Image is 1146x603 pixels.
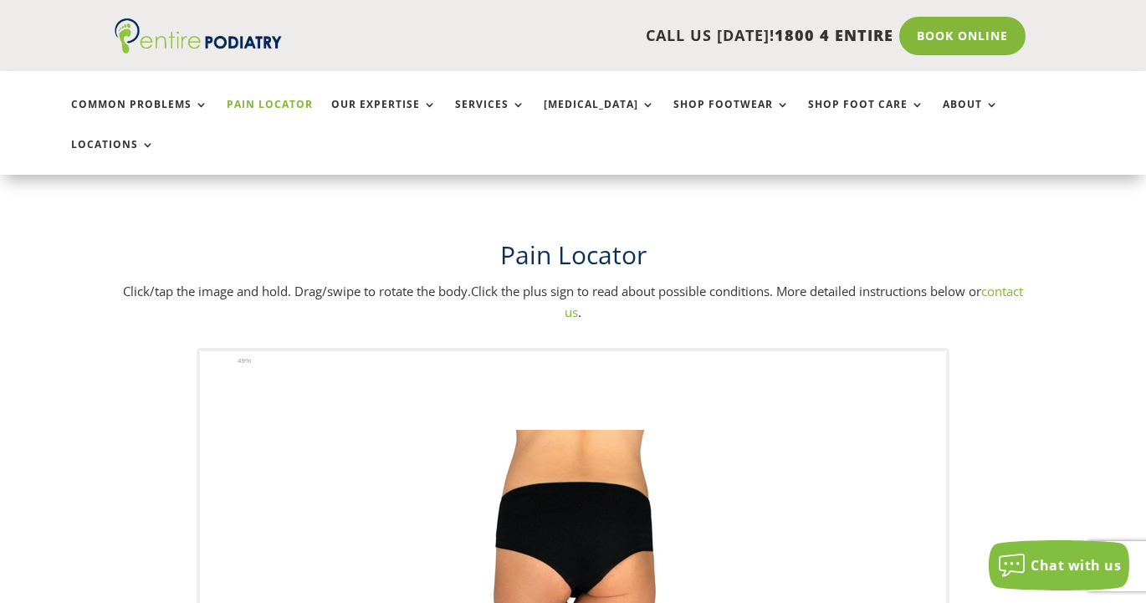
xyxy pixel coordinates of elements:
[775,25,893,45] span: 1800 4 ENTIRE
[1031,556,1121,575] span: Chat with us
[238,355,258,368] span: 49%
[989,540,1129,590] button: Chat with us
[471,283,1023,321] span: Click the plus sign to read about possible conditions. More detailed instructions below or .
[544,99,655,135] a: [MEDICAL_DATA]
[324,25,893,47] p: CALL US [DATE]!
[71,99,208,135] a: Common Problems
[115,238,1031,281] h1: Pain Locator
[331,99,437,135] a: Our Expertise
[115,18,282,54] img: logo (1)
[943,99,999,135] a: About
[899,17,1026,55] a: Book Online
[673,99,790,135] a: Shop Footwear
[123,283,471,299] span: Click/tap the image and hold. Drag/swipe to rotate the body.
[455,99,525,135] a: Services
[227,99,313,135] a: Pain Locator
[115,40,282,57] a: Entire Podiatry
[71,139,155,175] a: Locations
[808,99,924,135] a: Shop Foot Care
